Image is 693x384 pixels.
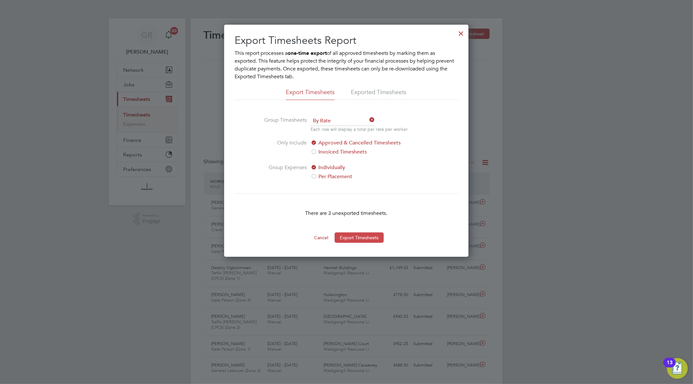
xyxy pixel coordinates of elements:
[258,116,307,131] label: Group Timesheets
[235,34,458,47] h2: Export Timesheets Report
[311,116,375,126] span: By Rate
[311,173,419,180] label: Per Placement
[311,148,419,156] label: Invoiced Timesheets
[311,139,419,147] label: Approved & Cancelled Timesheets
[667,358,688,379] button: Open Resource Center, 13 new notifications
[311,164,419,171] label: Individually
[235,49,458,81] p: This report processes a of all approved timesheets by marking them as exported. This feature help...
[286,88,335,100] li: Export Timesheets
[235,209,458,217] p: There are 3 unexported timesheets.
[667,363,673,371] div: 13
[351,88,406,100] li: Exported Timesheets
[258,164,307,180] label: Group Expenses
[311,126,408,132] p: Each row will display a total per rate per worker
[288,50,327,56] b: one-time export
[309,232,333,243] button: Cancel
[335,232,384,243] button: Export Timesheets
[258,139,307,156] label: Only Include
